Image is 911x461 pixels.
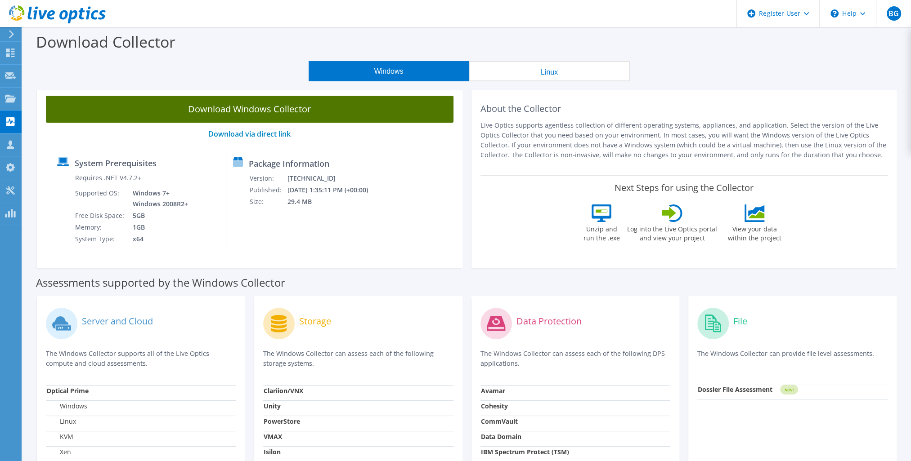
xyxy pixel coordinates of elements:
p: Live Optics supports agentless collection of different operating systems, appliances, and applica... [480,120,888,160]
td: Supported OS: [75,187,126,210]
p: The Windows Collector can assess each of the following storage systems. [263,349,453,368]
label: Server and Cloud [82,317,153,326]
td: Version: [249,173,287,184]
p: The Windows Collector supports all of the Live Optics compute and cloud assessments. [46,349,236,368]
td: [DATE] 1:35:11 PM (+00:00) [287,184,380,196]
td: [TECHNICAL_ID] [287,173,380,184]
strong: Clariion/VNX [264,386,303,395]
label: Log into the Live Optics portal and view your project [627,222,718,243]
label: Windows [46,402,87,411]
strong: VMAX [264,432,282,441]
label: System Prerequisites [75,159,157,168]
td: Memory: [75,222,126,233]
td: Size: [249,196,287,208]
p: The Windows Collector can assess each of the following DPS applications. [480,349,671,368]
td: 1GB [126,222,190,233]
td: 5GB [126,210,190,222]
strong: IBM Spectrum Protect (TSM) [481,448,569,456]
strong: Unity [264,402,281,410]
h2: About the Collector [480,103,888,114]
label: Linux [46,417,76,426]
label: Next Steps for using the Collector [615,182,754,193]
label: Requires .NET V4.7.2+ [75,173,141,182]
label: Download Collector [36,31,175,52]
label: Assessments supported by the Windows Collector [36,278,285,287]
button: Windows [309,61,469,81]
svg: \n [830,9,839,18]
label: Package Information [249,159,329,168]
label: File [733,317,747,326]
strong: CommVault [481,417,518,426]
strong: Isilon [264,448,281,456]
strong: Data Domain [481,432,521,441]
span: BG [887,6,901,21]
strong: Dossier File Assessment [698,385,772,394]
td: System Type: [75,233,126,245]
p: The Windows Collector can provide file level assessments. [697,349,888,367]
label: KVM [46,432,73,441]
tspan: NEW! [785,387,794,392]
td: x64 [126,233,190,245]
a: Download Windows Collector [46,96,453,123]
strong: Avamar [481,386,505,395]
label: Xen [46,448,71,457]
strong: Cohesity [481,402,508,410]
td: Free Disk Space: [75,210,126,222]
button: Linux [469,61,630,81]
label: Storage [299,317,331,326]
label: View your data within the project [722,222,787,243]
strong: PowerStore [264,417,300,426]
label: Data Protection [516,317,582,326]
label: Unzip and run the .exe [581,222,622,243]
strong: Optical Prime [46,386,89,395]
td: Published: [249,184,287,196]
td: Windows 7+ Windows 2008R2+ [126,187,190,210]
td: 29.4 MB [287,196,380,208]
a: Download via direct link [208,129,291,139]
